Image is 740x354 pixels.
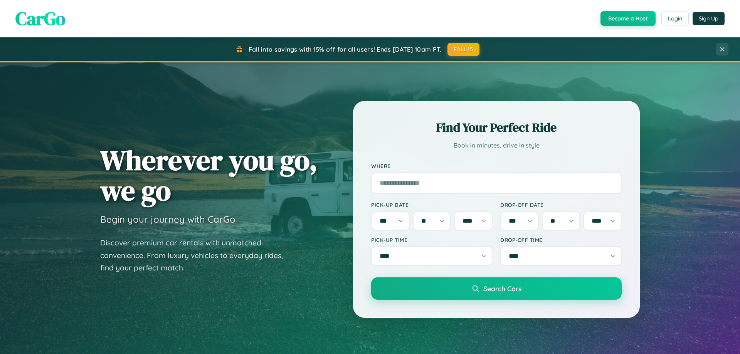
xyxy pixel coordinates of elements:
label: Pick-up Time [371,237,493,243]
h1: Wherever you go, we go [100,145,318,206]
h3: Begin your journey with CarGo [100,213,235,225]
p: Discover premium car rentals with unmatched convenience. From luxury vehicles to everyday rides, ... [100,237,293,274]
span: Search Cars [483,284,521,293]
button: Become a Host [600,11,656,26]
label: Drop-off Date [500,201,622,208]
label: Drop-off Time [500,237,622,243]
label: Pick-up Date [371,201,493,208]
span: Fall into savings with 15% off for all users! Ends [DATE] 10am PT. [249,45,442,53]
button: Search Cars [371,277,622,300]
label: Where [371,163,622,169]
p: Book in minutes, drive in style [371,140,622,151]
button: Sign Up [693,12,725,25]
span: CarGo [15,6,66,31]
h2: Find Your Perfect Ride [371,119,622,136]
button: Login [661,12,689,25]
button: FALL15 [447,43,480,56]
